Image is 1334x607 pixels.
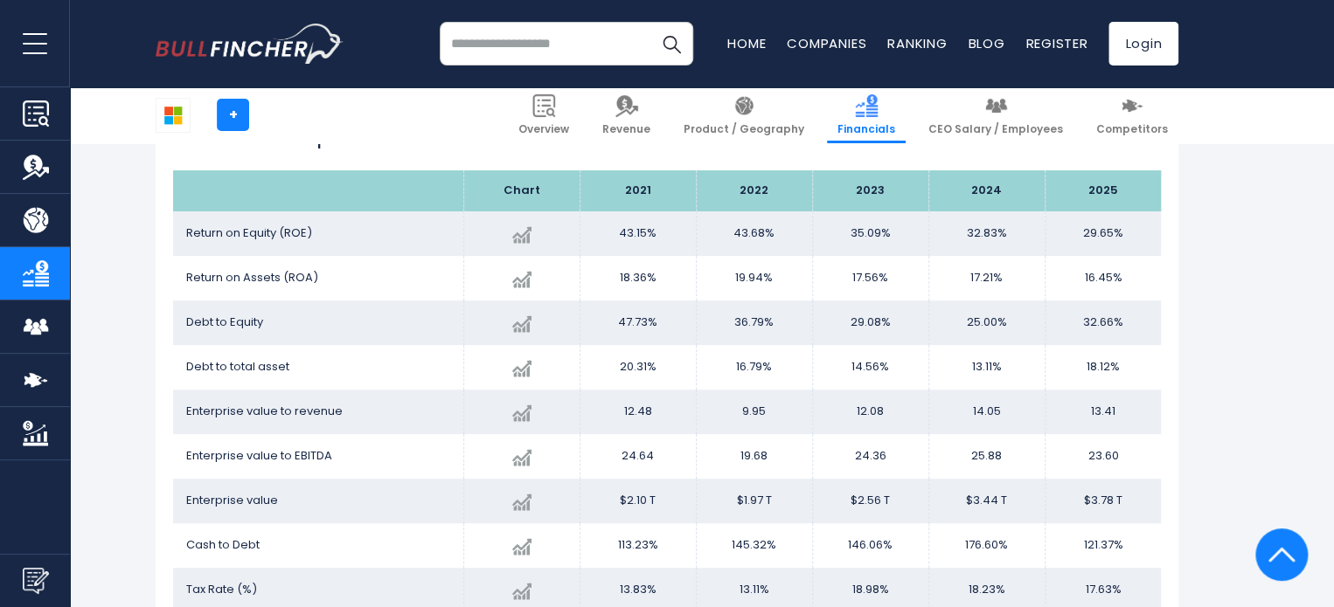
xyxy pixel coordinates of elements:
span: Enterprise value to EBITDA [186,447,332,464]
td: 18.12% [1045,345,1161,390]
a: Go to homepage [156,24,344,64]
a: Overview [508,87,580,143]
a: Register [1025,34,1087,52]
td: 121.37% [1045,523,1161,568]
td: 29.65% [1045,211,1161,256]
td: 35.09% [812,211,928,256]
th: 2025 [1045,170,1161,211]
th: 2021 [580,170,696,211]
td: 43.68% [696,211,812,256]
span: Competitors [1096,122,1168,136]
td: 29.08% [812,300,928,345]
span: CEO Salary / Employees [928,122,1063,136]
td: 24.64 [580,434,696,479]
td: 32.83% [928,211,1045,256]
span: Debt to Equity [186,314,263,330]
span: Enterprise value [186,492,278,508]
td: 17.21% [928,256,1045,300]
span: Overview [518,122,569,136]
th: 2024 [928,170,1045,211]
td: 146.06% [812,523,928,568]
td: 16.45% [1045,256,1161,300]
td: 17.56% [812,256,928,300]
td: $2.10 T [580,479,696,523]
td: 12.08 [812,390,928,434]
a: Companies [787,34,866,52]
span: Tax Rate (%) [186,581,257,597]
a: CEO Salary / Employees [918,87,1073,143]
a: Home [727,34,766,52]
a: Revenue [592,87,661,143]
a: Login [1108,22,1178,66]
td: $2.56 T [812,479,928,523]
a: Ranking [887,34,947,52]
span: Product / Geography [684,122,804,136]
th: 2023 [812,170,928,211]
td: 25.00% [928,300,1045,345]
a: Blog [968,34,1004,52]
td: 18.36% [580,256,696,300]
span: Debt to total asset [186,358,289,375]
td: 14.05 [928,390,1045,434]
th: 2022 [696,170,812,211]
th: Chart [463,170,580,211]
td: 9.95 [696,390,812,434]
button: Search [650,22,693,66]
td: 19.68 [696,434,812,479]
img: MSFT logo [156,99,190,132]
td: 12.48 [580,390,696,434]
td: 20.31% [580,345,696,390]
a: Financials [827,87,906,143]
td: 47.73% [580,300,696,345]
span: Revenue [602,122,650,136]
td: 176.60% [928,523,1045,568]
td: 23.60 [1045,434,1161,479]
td: 13.41 [1045,390,1161,434]
a: Competitors [1086,87,1178,143]
td: 24.36 [812,434,928,479]
td: 43.15% [580,211,696,256]
span: Cash to Debt [186,536,260,553]
td: 13.11% [928,345,1045,390]
span: Return on Assets (ROA) [186,269,318,286]
td: 36.79% [696,300,812,345]
a: + [217,99,249,131]
td: 32.66% [1045,300,1161,345]
td: 145.32% [696,523,812,568]
td: 25.88 [928,434,1045,479]
td: $3.44 T [928,479,1045,523]
a: Product / Geography [673,87,815,143]
td: $3.78 T [1045,479,1161,523]
td: 19.94% [696,256,812,300]
img: bullfincher logo [156,24,344,64]
td: 14.56% [812,345,928,390]
span: Financials [837,122,895,136]
span: Return on Equity (ROE) [186,224,312,241]
span: Enterprise value to revenue [186,403,343,419]
td: 113.23% [580,523,696,568]
td: $1.97 T [696,479,812,523]
td: 16.79% [696,345,812,390]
